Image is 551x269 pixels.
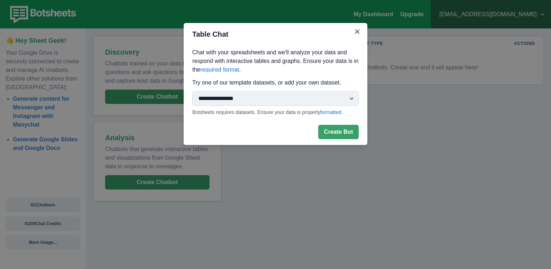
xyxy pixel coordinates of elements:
button: Close [352,26,363,37]
header: Table Chat [184,23,367,45]
p: Try one of our template datasets, or add your own dataset. [192,78,359,87]
p: Chat with your spreadsheets and we'll analyze your data and respond with interactive tables and g... [192,48,359,74]
a: formatted [320,109,341,115]
p: Botsheets requires datasets. Ensure your data is properly . [192,109,359,116]
a: required format [200,67,239,73]
button: Create Bot [318,125,359,139]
